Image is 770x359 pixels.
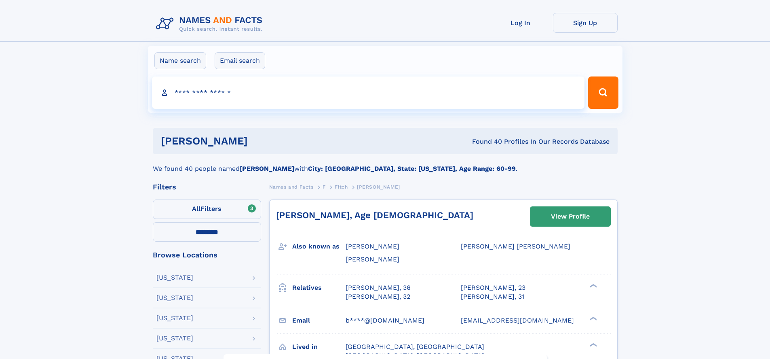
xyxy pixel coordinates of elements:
div: View Profile [551,207,590,226]
div: ❯ [588,316,597,321]
a: F [323,182,326,192]
span: [GEOGRAPHIC_DATA], [GEOGRAPHIC_DATA] [346,343,484,351]
div: [US_STATE] [156,315,193,321]
a: Names and Facts [269,182,314,192]
a: [PERSON_NAME], 32 [346,292,410,301]
a: Fitch [335,182,348,192]
div: Filters [153,183,261,191]
div: ❯ [588,283,597,288]
a: Log In [488,13,553,33]
div: [US_STATE] [156,335,193,342]
div: We found 40 people named with . [153,154,618,174]
label: Email search [215,52,265,69]
div: [US_STATE] [156,295,193,301]
label: Name search [154,52,206,69]
span: [PERSON_NAME] [346,255,399,263]
a: [PERSON_NAME], Age [DEMOGRAPHIC_DATA] [276,210,473,220]
span: [PERSON_NAME] [PERSON_NAME] [461,242,570,250]
div: Found 40 Profiles In Our Records Database [360,137,610,146]
div: [US_STATE] [156,274,193,281]
h3: Lived in [292,340,346,354]
img: Logo Names and Facts [153,13,269,35]
a: [PERSON_NAME], 23 [461,283,525,292]
button: Search Button [588,76,618,109]
a: [PERSON_NAME], 36 [346,283,411,292]
a: Sign Up [553,13,618,33]
a: View Profile [530,207,610,226]
span: All [192,205,200,212]
h3: Relatives [292,281,346,295]
span: [PERSON_NAME] [346,242,399,250]
a: [PERSON_NAME], 31 [461,292,524,301]
span: [PERSON_NAME] [357,184,400,190]
span: F [323,184,326,190]
div: Browse Locations [153,251,261,259]
h3: Also known as [292,240,346,253]
div: ❯ [588,342,597,347]
span: Fitch [335,184,348,190]
b: [PERSON_NAME] [240,165,294,172]
b: City: [GEOGRAPHIC_DATA], State: [US_STATE], Age Range: 60-99 [308,165,516,172]
h3: Email [292,314,346,327]
input: search input [152,76,585,109]
h1: [PERSON_NAME] [161,136,360,146]
label: Filters [153,200,261,219]
span: [EMAIL_ADDRESS][DOMAIN_NAME] [461,317,574,324]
